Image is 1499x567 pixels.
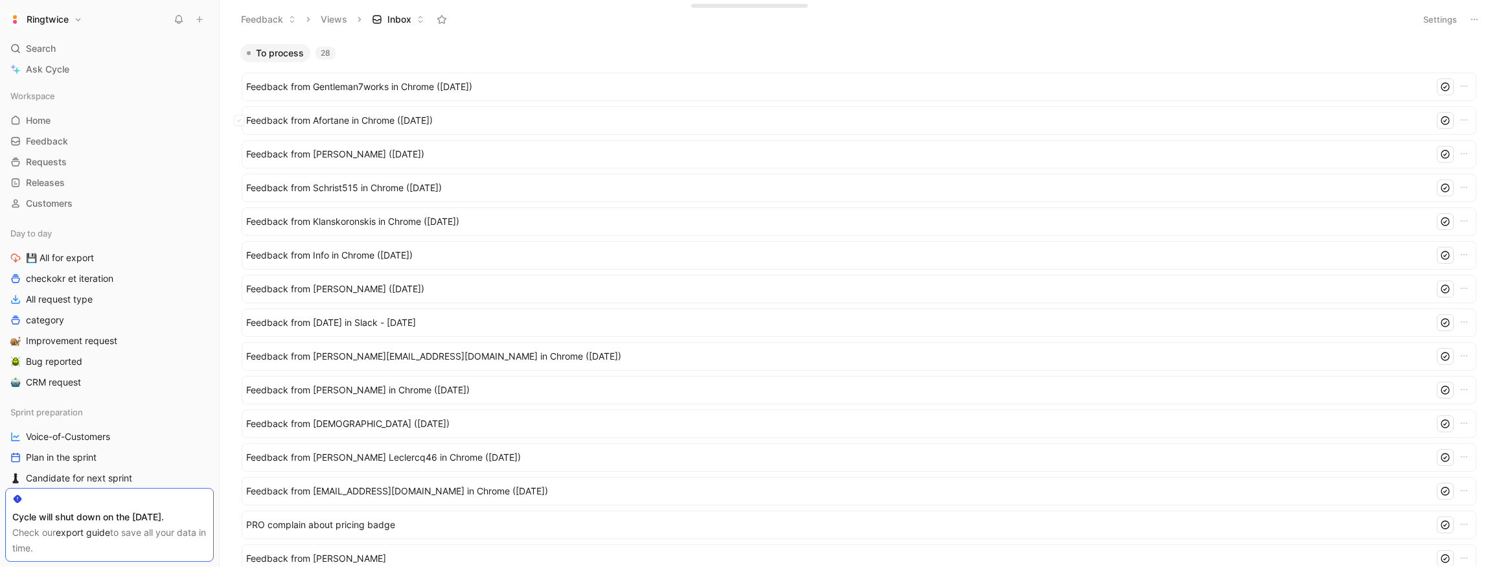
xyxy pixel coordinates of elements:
h1: Ringtwice [27,14,69,25]
span: Candidate for next sprint [26,472,132,485]
span: Releases [26,176,65,189]
span: Feedback from [EMAIL_ADDRESS][DOMAIN_NAME] in Chrome ([DATE]) [246,483,1429,499]
span: Feedback from [PERSON_NAME] ([DATE]) [246,281,1429,297]
a: Releases [5,173,214,192]
span: Feedback [26,135,68,148]
span: All request type [26,293,93,306]
span: Feedback from [PERSON_NAME] [246,551,1429,566]
span: Feedback from Info in Chrome ([DATE]) [246,248,1429,263]
a: 🐌Improvement request [5,331,214,351]
a: 🤖CRM request [5,373,214,392]
button: 🤖 [8,375,23,390]
span: category [26,314,64,327]
span: Feedback from [PERSON_NAME] Leclercq46 in Chrome ([DATE]) [246,450,1429,465]
span: Requests [26,156,67,168]
button: Views [315,10,353,29]
a: Ask Cycle [5,60,214,79]
img: 🐌 [10,336,21,346]
span: Plan in the sprint [26,451,97,464]
a: 🪲Bug reported [5,352,214,371]
img: ♟️ [10,473,21,483]
a: Feedback from [PERSON_NAME][EMAIL_ADDRESS][DOMAIN_NAME] in Chrome ([DATE]) [242,342,1476,371]
span: Feedback from [PERSON_NAME] in Chrome ([DATE]) [246,382,1429,398]
button: RingtwiceRingtwice [5,10,86,29]
div: Day to day [5,224,214,243]
span: checkokr et iteration [26,272,113,285]
img: Ringtwice [8,13,21,26]
span: Bug reported [26,355,82,368]
span: Voice-of-Customers [26,430,110,443]
div: Workspace [5,86,214,106]
span: CRM request [26,376,81,389]
a: Feedback from [PERSON_NAME] ([DATE]) [242,140,1476,168]
a: Feedback from Gentleman7works in Chrome ([DATE]) [242,73,1476,101]
button: Feedback [235,10,302,29]
span: Feedback from [DATE] in Slack - [DATE] [246,315,1424,330]
div: Day to day💾 All for exportcheckokr et iterationAll request typecategory🐌Improvement request🪲Bug r... [5,224,214,392]
div: Check our to save all your data in time. [12,525,207,556]
a: Feedback from Klanskoronskis in Chrome ([DATE]) [242,207,1476,236]
a: Requests [5,152,214,172]
span: 💾 All for export [26,251,94,264]
span: Feedback from [PERSON_NAME] ([DATE]) [246,146,1429,162]
button: Inbox [366,10,430,29]
a: checkokr et iteration [5,269,214,288]
a: Feedback from [EMAIL_ADDRESS][DOMAIN_NAME] in Chrome ([DATE]) [242,477,1476,505]
span: Feedback from Klanskoronskis in Chrome ([DATE]) [246,214,1429,229]
span: Workspace [10,89,55,102]
a: Feedback from [DEMOGRAPHIC_DATA] ([DATE]) [242,410,1476,438]
span: Home [26,114,51,127]
span: Search [26,41,56,56]
div: Sprint preparation [5,402,214,422]
span: Improvement request [26,334,117,347]
a: All request type [5,290,214,309]
span: Customers [26,197,73,210]
img: 🤖 [10,377,21,388]
button: To process [240,44,310,62]
a: Feedback [5,132,214,151]
span: PRO complain about pricing badge [246,517,1429,533]
span: Day to day [10,227,52,240]
button: 🐌 [8,333,23,349]
a: Customers [5,194,214,213]
span: Feedback from Gentleman7works in Chrome ([DATE]) [246,79,1429,95]
a: Feedback from [PERSON_NAME] ([DATE]) [242,275,1476,303]
span: Feedback from [DEMOGRAPHIC_DATA] ([DATE]) [246,416,1429,432]
div: 28 [315,47,336,60]
div: Cycle will shut down on the [DATE]. [12,509,207,525]
span: Ask Cycle [26,62,69,77]
a: Feedback from [PERSON_NAME] Leclercq46 in Chrome ([DATE]) [242,443,1476,472]
span: Inbox [387,13,411,26]
a: Feedback from [PERSON_NAME] in Chrome ([DATE]) [242,376,1476,404]
a: Feedback from Schrist515 in Chrome ([DATE]) [242,174,1476,202]
a: Feedback from Afortane in Chrome ([DATE]) [242,106,1476,135]
span: To process [256,47,304,60]
a: export guide [56,527,110,538]
a: Home [5,111,214,130]
button: 🪲 [8,354,23,369]
button: Settings [1417,10,1463,29]
a: Feedback from [DATE] in Slack - [DATE] [242,308,1476,337]
img: 🪲 [10,356,21,367]
button: ♟️ [8,470,23,486]
a: ♟️Candidate for next sprint [5,469,214,488]
a: Feedback from Info in Chrome ([DATE]) [242,241,1476,270]
span: Feedback from Schrist515 in Chrome ([DATE]) [246,180,1429,196]
span: Feedback from Afortane in Chrome ([DATE]) [246,113,1429,128]
span: Feedback from [PERSON_NAME][EMAIL_ADDRESS][DOMAIN_NAME] in Chrome ([DATE]) [246,349,1429,364]
a: Plan in the sprint [5,448,214,467]
a: 💾 All for export [5,248,214,268]
a: Voice-of-Customers [5,427,214,446]
div: Search [5,39,214,58]
a: PRO complain about pricing badge [242,511,1476,539]
div: Sprint preparationVoice-of-CustomersPlan in the sprint♟️Candidate for next sprint🤖Grooming [5,402,214,509]
span: Sprint preparation [10,406,83,419]
a: category [5,310,214,330]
